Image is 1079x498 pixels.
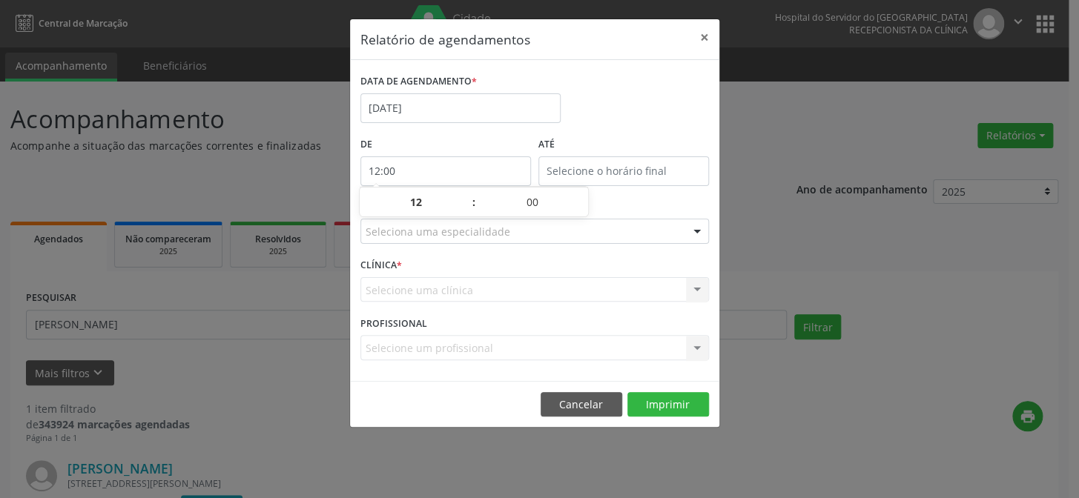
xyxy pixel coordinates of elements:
span: Seleciona uma especialidade [366,224,510,239]
input: Selecione o horário final [538,156,709,186]
label: CLÍNICA [360,254,402,277]
button: Close [690,19,719,56]
input: Minute [476,187,588,217]
span: : [472,187,476,217]
input: Hour [360,187,472,217]
label: De [360,133,531,156]
label: DATA DE AGENDAMENTO [360,70,477,93]
button: Cancelar [541,392,622,417]
label: PROFISSIONAL [360,312,427,335]
label: ATÉ [538,133,709,156]
h5: Relatório de agendamentos [360,30,530,49]
button: Imprimir [627,392,709,417]
input: Selecione o horário inicial [360,156,531,186]
input: Selecione uma data ou intervalo [360,93,561,123]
